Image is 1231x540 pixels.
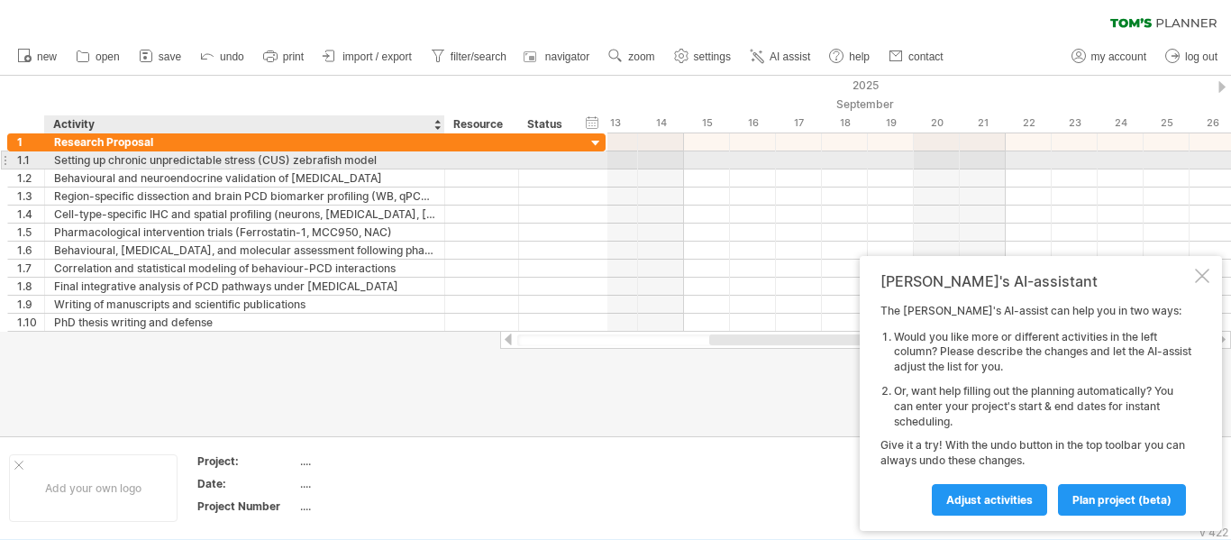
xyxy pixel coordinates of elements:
div: 1.3 [17,188,44,205]
a: Adjust activities [932,484,1047,516]
div: Thursday, 18 September 2025 [822,114,868,133]
div: Setting up chronic unpredictable stress (CUS) zebrafish model [54,151,435,169]
div: Status [527,115,567,133]
span: undo [220,50,244,63]
a: import / export [318,45,417,69]
div: 1.10 [17,314,44,331]
div: Pharmacological intervention trials (Ferrostatin-1, MCC950, NAC) [54,224,435,241]
a: save [134,45,187,69]
a: open [71,45,125,69]
div: 1.7 [17,260,44,277]
a: print [259,45,309,69]
div: [PERSON_NAME]'s AI-assistant [880,272,1191,290]
div: 1.5 [17,224,44,241]
div: .... [300,499,451,514]
div: 1.9 [17,296,44,313]
span: zoom [628,50,654,63]
div: Tuesday, 16 September 2025 [730,114,776,133]
div: Resource [453,115,508,133]
a: AI assist [745,45,816,69]
div: Correlation and statistical modeling of behaviour-PCD interactions [54,260,435,277]
div: Wednesday, 24 September 2025 [1098,114,1144,133]
div: PhD thesis writing and defense [54,314,435,331]
div: Monday, 15 September 2025 [684,114,730,133]
div: Saturday, 20 September 2025 [914,114,960,133]
span: new [37,50,57,63]
div: 1.4 [17,206,44,223]
div: Project Number [197,499,296,514]
div: 1.1 [17,151,44,169]
div: Wednesday, 17 September 2025 [776,114,822,133]
span: AI assist [770,50,810,63]
a: zoom [604,45,660,69]
div: Behavioural, [MEDICAL_DATA], and molecular assessment following pharmacological interventions [54,242,435,259]
span: my account [1091,50,1146,63]
span: print [283,50,304,63]
span: help [849,50,870,63]
div: 1 [17,133,44,151]
div: Sunday, 21 September 2025 [960,114,1006,133]
a: undo [196,45,250,69]
a: help [825,45,875,69]
div: Monday, 22 September 2025 [1006,114,1052,133]
div: Tuesday, 23 September 2025 [1052,114,1098,133]
span: plan project (beta) [1072,493,1172,507]
div: 1.8 [17,278,44,295]
div: Research Proposal [54,133,435,151]
div: Behavioural and neuroendocrine validation of [MEDICAL_DATA] [54,169,435,187]
span: navigator [545,50,589,63]
span: import / export [342,50,412,63]
span: save [159,50,181,63]
span: filter/search [451,50,506,63]
a: new [13,45,62,69]
div: Region-specific dissection and brain PCD biomarker profiling (WB, qPCR, IHC) [54,188,435,205]
a: log out [1161,45,1223,69]
div: Add your own logo [9,454,178,522]
div: Saturday, 13 September 2025 [592,114,638,133]
div: .... [300,476,451,491]
span: open [96,50,120,63]
div: 1.6 [17,242,44,259]
li: Would you like more or different activities in the left column? Please describe the changes and l... [894,330,1191,375]
span: settings [694,50,731,63]
a: contact [884,45,949,69]
div: Writing of manuscripts and scientific publications [54,296,435,313]
span: log out [1185,50,1217,63]
div: 1.2 [17,169,44,187]
div: Final integrative analysis of PCD pathways under [MEDICAL_DATA] [54,278,435,295]
div: .... [300,453,451,469]
div: Cell-type-specific IHC and spatial profiling (neurons, [MEDICAL_DATA], [MEDICAL_DATA]) [54,206,435,223]
span: Adjust activities [946,493,1033,507]
a: plan project (beta) [1058,484,1186,516]
div: v 422 [1199,526,1228,539]
div: The [PERSON_NAME]'s AI-assist can help you in two ways: Give it a try! With the undo button in th... [880,304,1191,515]
div: Date: [197,476,296,491]
span: contact [908,50,944,63]
li: Or, want help filling out the planning automatically? You can enter your project's start & end da... [894,384,1191,429]
div: Sunday, 14 September 2025 [638,114,684,133]
a: navigator [521,45,595,69]
div: Friday, 19 September 2025 [868,114,914,133]
div: Activity [53,115,434,133]
div: Thursday, 25 September 2025 [1144,114,1190,133]
div: Project: [197,453,296,469]
a: filter/search [426,45,512,69]
a: settings [670,45,736,69]
a: my account [1067,45,1152,69]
